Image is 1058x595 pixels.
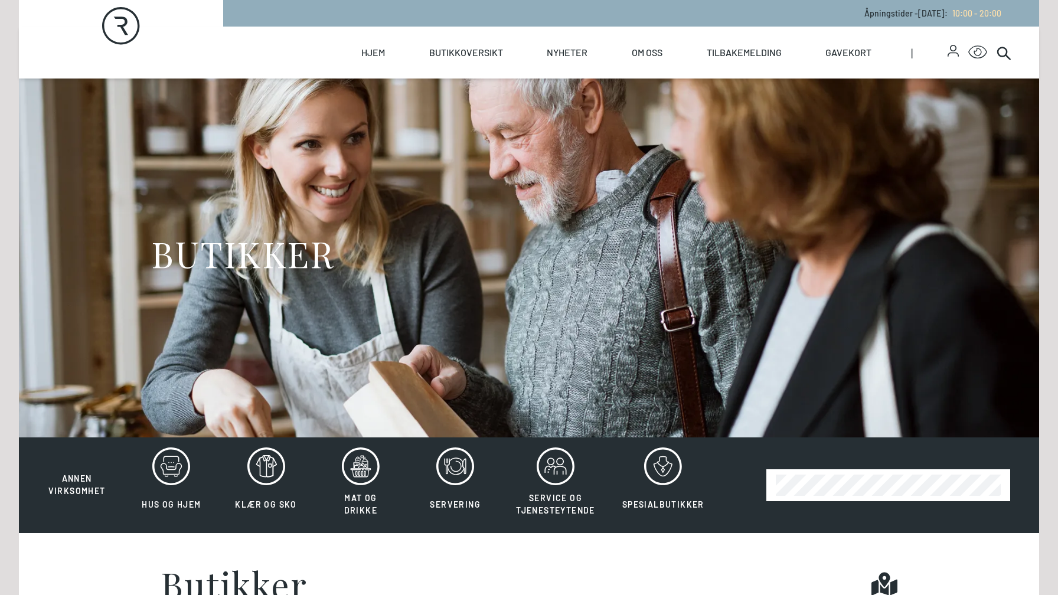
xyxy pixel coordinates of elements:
[948,8,1001,18] a: 10:00 - 20:00
[142,499,201,509] span: Hus og hjem
[968,43,987,62] button: Open Accessibility Menu
[220,447,312,524] button: Klær og sko
[409,447,501,524] button: Servering
[125,447,217,524] button: Hus og hjem
[48,473,106,496] span: Annen virksomhet
[864,7,1001,19] p: Åpningstider - [DATE] :
[315,447,407,524] button: Mat og drikke
[610,447,717,524] button: Spesialbutikker
[151,231,334,276] h1: BUTIKKER
[547,27,587,79] a: Nyheter
[516,493,595,515] span: Service og tjenesteytende
[632,27,662,79] a: Om oss
[235,499,296,509] span: Klær og sko
[504,447,608,524] button: Service og tjenesteytende
[361,27,385,79] a: Hjem
[429,27,503,79] a: Butikkoversikt
[825,27,871,79] a: Gavekort
[911,27,948,79] span: |
[622,499,704,509] span: Spesialbutikker
[430,499,481,509] span: Servering
[952,8,1001,18] span: 10:00 - 20:00
[707,27,782,79] a: Tilbakemelding
[31,447,123,498] button: Annen virksomhet
[344,493,377,515] span: Mat og drikke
